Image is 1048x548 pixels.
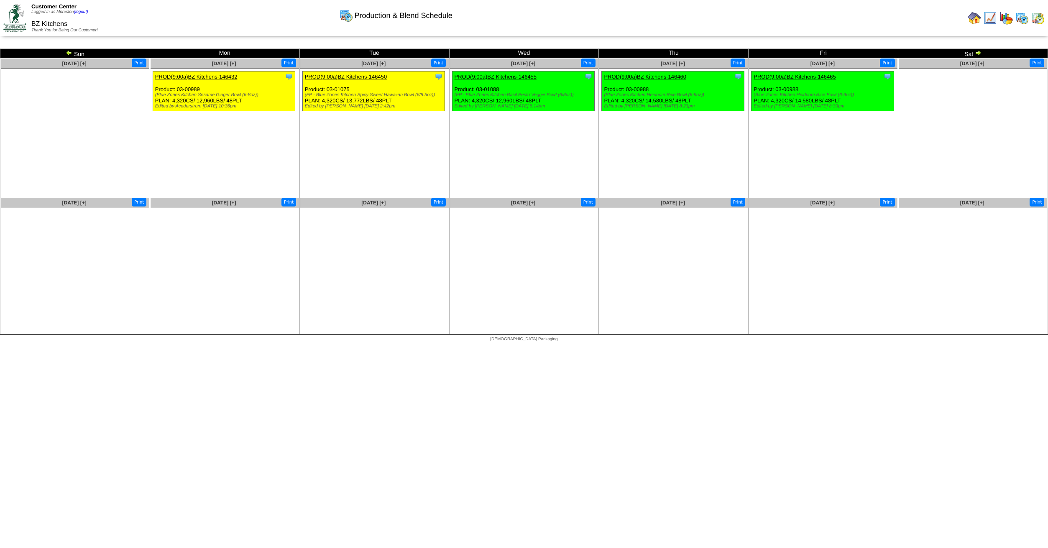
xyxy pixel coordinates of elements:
span: Thank You for Being Our Customer! [31,28,98,33]
a: [DATE] [+] [810,61,835,66]
a: [DATE] [+] [960,61,984,66]
a: [DATE] [+] [661,200,685,206]
a: PROD(9:00a)BZ Kitchens-146460 [604,74,686,80]
span: Production & Blend Schedule [355,11,452,20]
td: Wed [449,49,599,58]
div: Edited by [PERSON_NAME] [DATE] 8:30pm [754,104,894,109]
a: [DATE] [+] [511,61,535,66]
button: Print [880,59,895,67]
span: Logged in as Mpreston [31,10,88,14]
div: (Blue Zones Kitchen Sesame Ginger Bowl (6-8oz)) [155,92,295,97]
div: (FP - Blue Zones Kitchen Basil Pesto Veggie Bowl (6/8oz)) [455,92,595,97]
button: Print [731,59,745,67]
div: Edited by [PERSON_NAME] [DATE] 2:42pm [305,104,445,109]
td: Sat [898,49,1048,58]
a: [DATE] [+] [361,61,386,66]
button: Print [281,59,296,67]
img: calendarprod.gif [1015,11,1029,25]
td: Tue [299,49,449,58]
td: Sun [0,49,150,58]
img: Tooltip [435,72,443,81]
div: Edited by Acederstrom [DATE] 10:36pm [155,104,295,109]
td: Thu [599,49,749,58]
div: Product: 03-01075 PLAN: 4,320CS / 13,772LBS / 48PLT [302,71,445,111]
button: Print [1030,59,1044,67]
div: Edited by [PERSON_NAME] [DATE] 8:23pm [604,104,744,109]
img: Tooltip [883,72,892,81]
a: [DATE] [+] [62,61,87,66]
button: Print [581,59,596,67]
div: (FP - Blue Zones Kitchen Spicy Sweet Hawaiian Bowl (6/8.5oz)) [305,92,445,97]
img: calendarprod.gif [340,9,353,22]
span: [DEMOGRAPHIC_DATA] Packaging [490,337,557,342]
a: [DATE] [+] [511,200,535,206]
div: Product: 03-00988 PLAN: 4,320CS / 14,580LBS / 48PLT [751,71,894,111]
a: [DATE] [+] [810,200,835,206]
button: Print [581,198,596,206]
img: Tooltip [584,72,593,81]
a: PROD(9:00a)BZ Kitchens-146450 [305,74,387,80]
a: (logout) [74,10,88,14]
img: arrowright.gif [975,49,982,56]
div: (Blue Zones Kitchen Heirloom Rice Bowl (6-9oz)) [754,92,894,97]
button: Print [132,59,146,67]
div: Product: 03-00988 PLAN: 4,320CS / 14,580LBS / 48PLT [602,71,744,111]
div: Edited by [PERSON_NAME] [DATE] 8:14pm [455,104,595,109]
a: [DATE] [+] [212,200,236,206]
img: Tooltip [285,72,293,81]
button: Print [731,198,745,206]
button: Print [431,59,446,67]
img: graph.gif [999,11,1013,25]
a: PROD(9:00a)BZ Kitchens-146465 [754,74,836,80]
span: Customer Center [31,3,77,10]
td: Fri [749,49,898,58]
td: Mon [150,49,299,58]
a: [DATE] [+] [960,200,984,206]
img: home.gif [968,11,981,25]
img: arrowleft.gif [66,49,72,56]
div: Product: 03-01088 PLAN: 4,320CS / 12,960LBS / 48PLT [452,71,595,111]
a: [DATE] [+] [361,200,386,206]
img: Tooltip [734,72,742,81]
span: BZ Kitchens [31,20,67,28]
a: PROD(9:00a)BZ Kitchens-146455 [455,74,537,80]
img: calendarinout.gif [1031,11,1045,25]
a: [DATE] [+] [212,61,236,66]
a: PROD(9:00a)BZ Kitchens-146432 [155,74,238,80]
button: Print [1030,198,1044,206]
button: Print [281,198,296,206]
a: [DATE] [+] [62,200,87,206]
a: [DATE] [+] [661,61,685,66]
div: (Blue Zones Kitchen Heirloom Rice Bowl (6-9oz)) [604,92,744,97]
img: ZoRoCo_Logo(Green%26Foil)%20jpg.webp [3,4,26,32]
div: Product: 03-00989 PLAN: 4,320CS / 12,960LBS / 48PLT [153,71,295,111]
button: Print [880,198,895,206]
button: Print [132,198,146,206]
button: Print [431,198,446,206]
img: line_graph.gif [984,11,997,25]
